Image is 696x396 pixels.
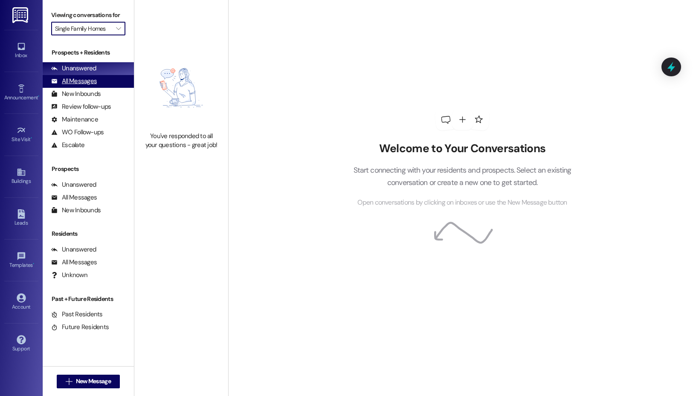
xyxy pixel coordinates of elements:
div: Residents [43,229,134,238]
a: Inbox [4,39,38,62]
img: empty-state [144,48,219,127]
h2: Welcome to Your Conversations [340,142,584,156]
span: • [33,261,34,267]
input: All communities [55,22,112,35]
div: All Messages [51,193,97,202]
span: • [38,93,39,99]
button: New Message [57,375,120,388]
a: Account [4,291,38,314]
label: Viewing conversations for [51,9,125,22]
i:  [66,378,72,385]
div: Future Residents [51,323,109,332]
i:  [116,25,121,32]
div: All Messages [51,77,97,86]
div: Unanswered [51,245,96,254]
div: Unknown [51,271,87,280]
div: WO Follow-ups [51,128,104,137]
p: Start connecting with your residents and prospects. Select an existing conversation or create a n... [340,164,584,188]
div: New Inbounds [51,206,101,215]
div: Unanswered [51,180,96,189]
div: Past + Future Residents [43,295,134,304]
span: Open conversations by clicking on inboxes or use the New Message button [357,197,567,208]
div: Unanswered [51,64,96,73]
div: Review follow-ups [51,102,111,111]
img: ResiDesk Logo [12,7,30,23]
div: Past Residents [51,310,103,319]
span: New Message [76,377,111,386]
div: Escalate [51,141,84,150]
div: Prospects + Residents [43,48,134,57]
a: Support [4,332,38,356]
div: Prospects [43,165,134,173]
div: All Messages [51,258,97,267]
a: Templates • [4,249,38,272]
a: Site Visit • [4,123,38,146]
div: New Inbounds [51,90,101,98]
div: Maintenance [51,115,98,124]
span: • [31,135,32,141]
a: Buildings [4,165,38,188]
a: Leads [4,207,38,230]
div: You've responded to all your questions - great job! [144,132,219,150]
